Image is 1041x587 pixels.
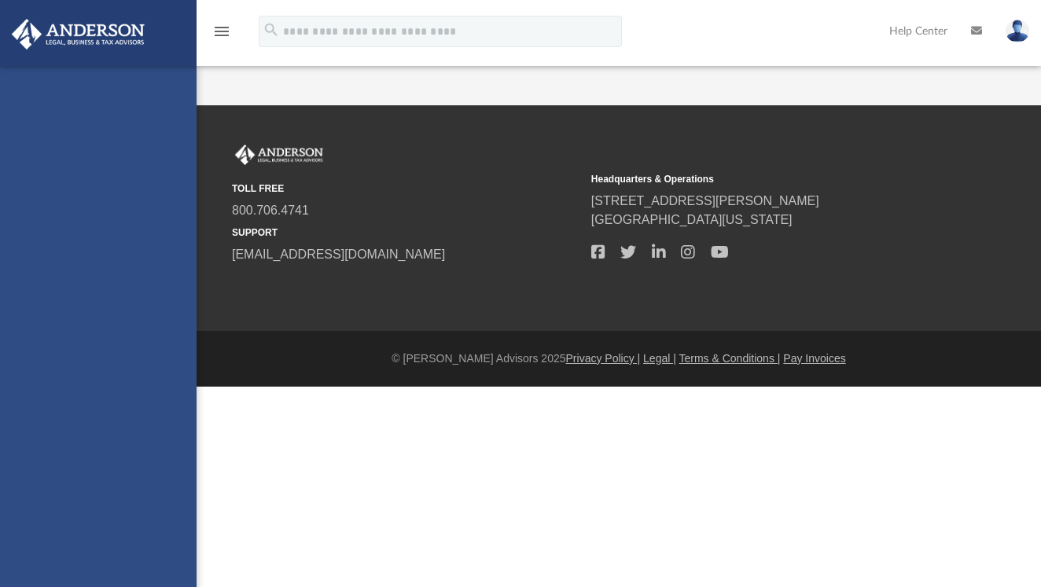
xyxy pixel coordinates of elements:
div: © [PERSON_NAME] Advisors 2025 [197,350,1041,367]
a: Terms & Conditions | [679,352,781,365]
a: [STREET_ADDRESS][PERSON_NAME] [591,194,819,207]
a: menu [212,30,231,41]
a: [GEOGRAPHIC_DATA][US_STATE] [591,213,793,226]
small: TOLL FREE [232,182,580,196]
i: menu [212,22,231,41]
a: Legal | [643,352,676,365]
img: Anderson Advisors Platinum Portal [232,145,326,165]
small: Headquarters & Operations [591,172,940,186]
i: search [263,21,280,39]
a: [EMAIL_ADDRESS][DOMAIN_NAME] [232,248,445,261]
a: Pay Invoices [783,352,845,365]
img: User Pic [1006,20,1029,42]
a: 800.706.4741 [232,204,309,217]
small: SUPPORT [232,226,580,240]
img: Anderson Advisors Platinum Portal [7,19,149,50]
a: Privacy Policy | [566,352,641,365]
